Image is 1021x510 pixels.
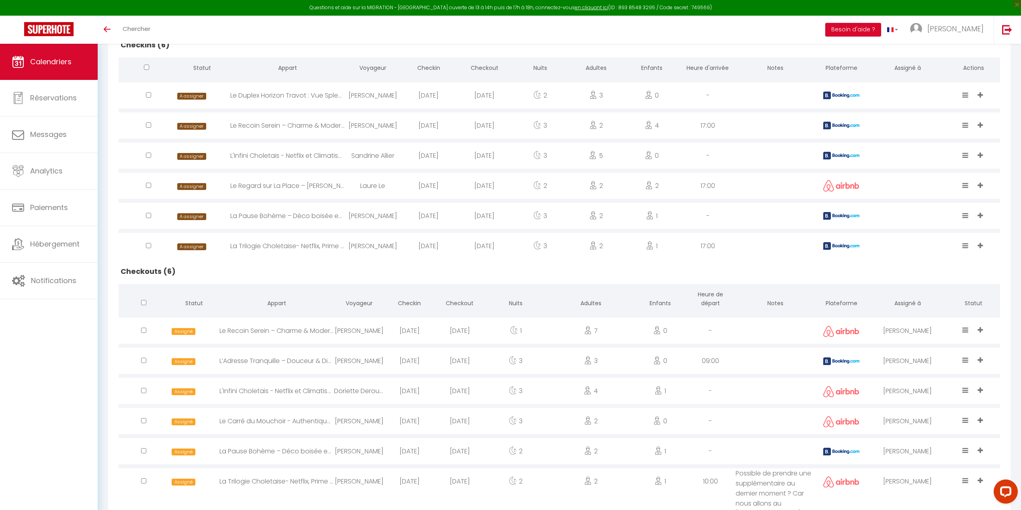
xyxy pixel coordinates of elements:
th: Adultes [568,57,624,80]
div: 10:00 [685,468,736,494]
th: Adultes [547,284,635,316]
a: Chercher [117,16,156,44]
div: 2 [547,408,635,434]
div: 1 [635,378,685,404]
span: Hébergement [30,239,80,249]
div: 17:00 [680,112,736,139]
div: Le Carré du Mouchoir - Authentique et Fonctionnel [219,408,334,434]
img: airbnb2.png [823,326,859,337]
th: Heure d'arrivée [680,57,736,80]
span: Assigné [172,328,195,335]
span: A assigner [177,123,206,130]
div: [PERSON_NAME] [868,438,947,464]
th: Nuits [513,57,568,80]
div: Sandrine Allier [345,143,401,169]
img: airbnb2.png [823,416,859,428]
div: L'Infini Choletais - Netflix et Climatisation [230,143,345,169]
img: ... [910,23,922,35]
span: Statut [193,64,211,72]
div: 09:00 [685,348,736,374]
div: Laure Le [345,173,401,199]
img: airbnb2.png [823,386,859,398]
div: 3 [513,203,568,229]
div: 1 [624,203,680,229]
th: Plateforme [815,57,868,80]
div: [PERSON_NAME] [868,378,947,404]
th: Nuits [485,284,547,316]
span: Calendriers [30,57,72,67]
span: Statut [185,299,203,307]
span: A assigner [177,93,206,100]
div: [DATE] [401,233,457,259]
h2: Checkouts (6) [119,259,1000,284]
div: La Pause Bohème – Déco boisée en [GEOGRAPHIC_DATA][PERSON_NAME] [230,203,345,229]
div: [PERSON_NAME] [868,348,947,374]
span: Appart [278,64,297,72]
div: [PERSON_NAME] [334,408,384,434]
div: 1 [635,468,685,494]
a: en cliquant ici [575,4,608,11]
div: 3 [485,378,547,404]
div: Le Recoin Serein – Charme & Modernité [219,318,334,344]
div: [DATE] [457,82,513,108]
div: [DATE] [435,378,485,404]
th: Assigné à [868,284,947,316]
button: Besoin d'aide ? [825,23,881,37]
div: 2 [513,173,568,199]
span: Notifications [31,275,76,286]
div: [DATE] [435,348,485,374]
span: Messages [30,129,67,139]
img: booking2.png [823,152,859,159]
div: [PERSON_NAME] [868,468,947,494]
div: - [680,203,736,229]
div: 1 [624,233,680,259]
div: 3 [513,233,568,259]
th: Voyageur [345,57,401,80]
div: La Trilogie Choletaise- Netflix, Prime vidéo, Disney+ [219,468,334,494]
div: 2 [568,203,624,229]
div: 2 [624,173,680,199]
span: [PERSON_NAME] [927,24,984,34]
div: La Pause Bohème – Déco boisée en [GEOGRAPHIC_DATA][PERSON_NAME] [219,438,334,464]
th: Checkout [435,284,485,316]
th: Statut [947,284,1000,316]
div: La Trilogie Choletaise- Netflix, Prime vidéo, Disney+ [230,233,345,259]
div: Le Regard sur La Place – [PERSON_NAME] et [GEOGRAPHIC_DATA] [230,173,345,199]
div: [DATE] [401,112,457,139]
span: A assigner [177,153,206,160]
div: 3 [568,82,624,108]
th: Checkout [457,57,513,80]
img: airbnb2.png [823,476,859,488]
div: 1 [635,438,685,464]
img: booking2.png [823,92,859,99]
div: 0 [624,82,680,108]
div: 2 [485,438,547,464]
div: 4 [547,378,635,404]
div: 0 [635,318,685,344]
div: [DATE] [384,408,435,434]
img: Super Booking [24,22,74,36]
span: Réservations [30,93,77,103]
div: 2 [568,233,624,259]
div: 0 [635,408,685,434]
div: - [680,143,736,169]
span: Assigné [172,388,195,395]
div: [DATE] [435,468,485,494]
div: [DATE] [384,438,435,464]
div: [DATE] [384,348,435,374]
span: Assigné [172,449,195,455]
th: Enfants [624,57,680,80]
span: Assigné [172,418,195,425]
div: L'Infini Choletais - Netflix et Climatisation [219,378,334,404]
div: L’Adresse Tranquille – Douceur & Discrétion [219,348,334,374]
div: - [685,318,736,344]
th: Notes [736,57,815,80]
div: 2 [568,112,624,139]
div: [PERSON_NAME] [334,468,384,494]
iframe: LiveChat chat widget [987,476,1021,510]
th: Actions [947,57,1000,80]
span: Analytics [30,166,63,176]
img: booking2.png [823,357,859,365]
div: [DATE] [457,203,513,229]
